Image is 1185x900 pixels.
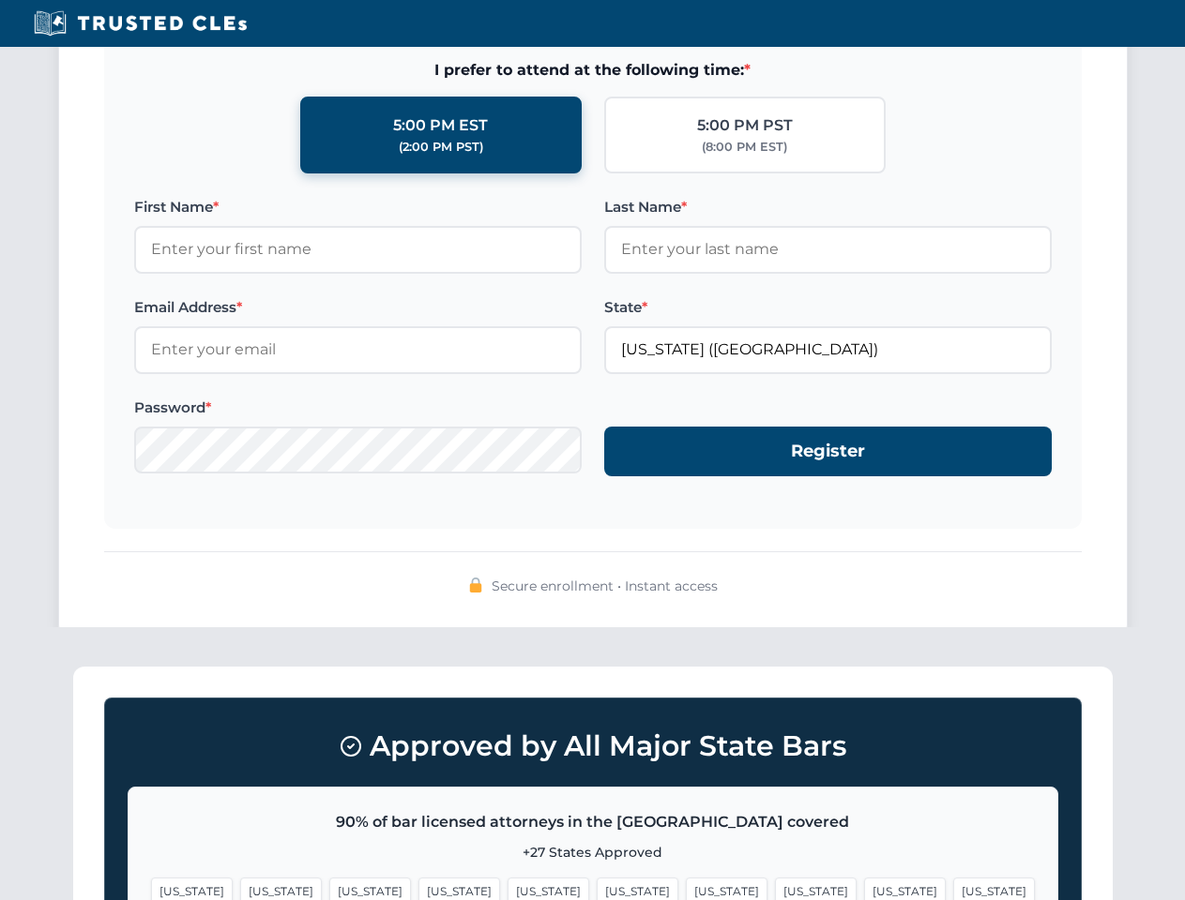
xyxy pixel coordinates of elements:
[134,226,582,273] input: Enter your first name
[28,9,252,37] img: Trusted CLEs
[492,576,718,596] span: Secure enrollment • Instant access
[134,196,582,218] label: First Name
[393,113,488,138] div: 5:00 PM EST
[604,326,1052,373] input: Florida (FL)
[604,226,1052,273] input: Enter your last name
[399,138,483,157] div: (2:00 PM PST)
[604,296,1052,319] label: State
[151,810,1035,834] p: 90% of bar licensed attorneys in the [GEOGRAPHIC_DATA] covered
[604,196,1052,218] label: Last Name
[702,138,787,157] div: (8:00 PM EST)
[128,721,1058,772] h3: Approved by All Major State Bars
[468,577,483,592] img: 🔒
[134,58,1052,82] span: I prefer to attend at the following time:
[134,397,582,419] label: Password
[697,113,793,138] div: 5:00 PM PST
[151,842,1035,862] p: +27 States Approved
[604,427,1052,476] button: Register
[134,296,582,319] label: Email Address
[134,326,582,373] input: Enter your email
